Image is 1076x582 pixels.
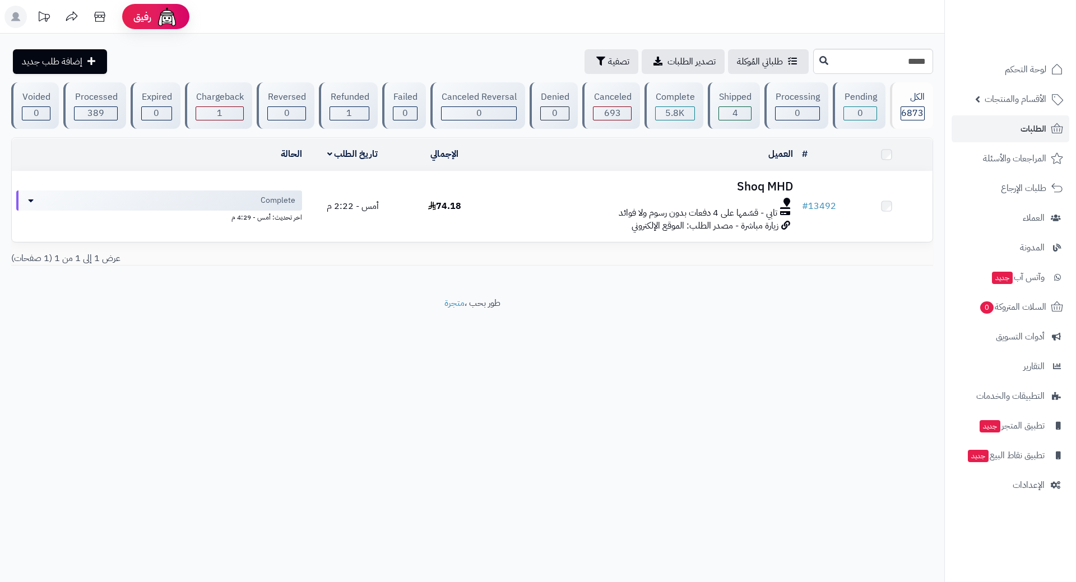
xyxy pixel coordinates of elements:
span: 0 [154,106,159,120]
span: وآتس آب [991,269,1045,285]
a: طلبات الإرجاع [952,175,1069,202]
a: لوحة التحكم [952,56,1069,83]
a: Canceled Reversal 0 [428,82,527,129]
a: طلباتي المُوكلة [728,49,809,74]
span: السلات المتروكة [979,299,1046,315]
div: Pending [843,91,876,104]
span: المراجعات والأسئلة [983,151,1046,166]
div: Canceled Reversal [441,91,517,104]
div: 0 [393,107,417,120]
a: Voided 0 [9,82,61,129]
a: الطلبات [952,115,1069,142]
span: رفيق [133,10,151,24]
span: تصفية [608,55,629,68]
a: Processing 0 [762,82,831,129]
a: Pending 0 [831,82,887,129]
span: 1 [217,106,222,120]
a: Reversed 0 [254,82,317,129]
a: Expired 0 [128,82,183,129]
a: العملاء [952,204,1069,231]
div: Processing [775,91,820,104]
span: # [802,199,808,213]
span: 0 [980,301,994,314]
a: Refunded 1 [317,82,379,129]
span: التقارير [1023,358,1045,374]
span: الأقسام والمنتجات [985,91,1046,107]
span: أمس - 2:22 م [327,199,379,213]
a: الكل6873 [888,82,935,129]
span: 4 [732,106,738,120]
div: Reversed [267,91,306,104]
span: الإعدادات [1013,477,1045,493]
div: Refunded [330,91,369,104]
span: التطبيقات والخدمات [976,388,1045,404]
div: 4 [719,107,751,120]
div: 1 [330,107,368,120]
img: ai-face.png [156,6,178,28]
span: جديد [968,450,989,462]
a: الحالة [281,147,302,161]
div: Complete [655,91,695,104]
span: 0 [552,106,558,120]
span: طلباتي المُوكلة [737,55,783,68]
a: السلات المتروكة0 [952,294,1069,320]
a: وآتس آبجديد [952,264,1069,291]
span: 0 [284,106,290,120]
div: اخر تحديث: أمس - 4:29 م [16,211,302,222]
div: 0 [268,107,305,120]
h3: Shoq MHD [495,180,793,193]
div: Failed [393,91,418,104]
span: أدوات التسويق [996,329,1045,344]
div: Shipped [718,91,752,104]
span: Complete [261,195,295,206]
a: Canceled 693 [580,82,642,129]
a: Failed 0 [380,82,428,129]
a: التقارير [952,353,1069,380]
span: المدونة [1020,240,1045,255]
div: 0 [844,107,876,120]
div: 389 [75,107,117,120]
span: تابي - قسّمها على 4 دفعات بدون رسوم ولا فوائد [619,207,777,220]
span: الطلبات [1021,121,1046,137]
span: العملاء [1023,210,1045,226]
span: 74.18 [428,199,461,213]
span: تطبيق نقاط البيع [967,448,1045,463]
span: طلبات الإرجاع [1001,180,1046,196]
a: العميل [768,147,793,161]
div: 0 [442,107,516,120]
a: تطبيق المتجرجديد [952,412,1069,439]
a: # [802,147,808,161]
span: جديد [980,420,1000,432]
span: جديد [992,272,1013,284]
span: 0 [857,106,863,120]
a: المدونة [952,234,1069,261]
span: 0 [34,106,39,120]
span: 5.8K [665,106,684,120]
span: 389 [87,106,104,120]
div: Processed [74,91,117,104]
a: تحديثات المنصة [30,6,58,31]
div: Expired [141,91,172,104]
div: 0 [22,107,50,120]
a: Chargeback 1 [183,82,254,129]
a: أدوات التسويق [952,323,1069,350]
span: لوحة التحكم [1005,62,1046,77]
div: 0 [776,107,819,120]
a: الإعدادات [952,472,1069,499]
a: Processed 389 [61,82,128,129]
span: 6873 [901,106,924,120]
a: إضافة طلب جديد [13,49,107,74]
a: #13492 [802,199,836,213]
a: المراجعات والأسئلة [952,145,1069,172]
a: الإجمالي [430,147,458,161]
div: 1 [196,107,243,120]
div: 693 [593,107,630,120]
a: متجرة [444,296,465,310]
span: تصدير الطلبات [667,55,716,68]
span: 1 [346,106,352,120]
div: عرض 1 إلى 1 من 1 (1 صفحات) [3,252,472,265]
span: تطبيق المتجر [978,418,1045,434]
a: Shipped 4 [706,82,762,129]
a: التطبيقات والخدمات [952,383,1069,409]
button: تصفية [585,49,638,74]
